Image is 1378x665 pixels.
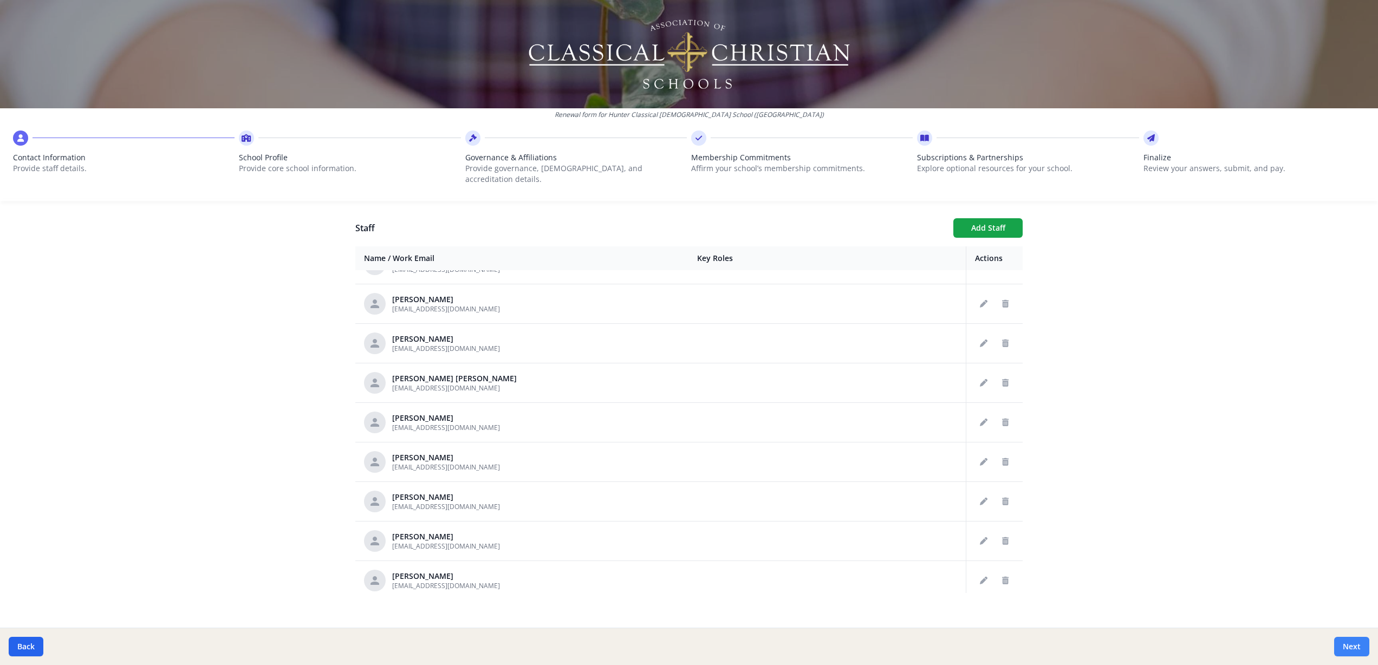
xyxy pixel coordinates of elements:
img: Logo [527,16,851,92]
div: [PERSON_NAME] [392,294,500,305]
button: Next [1334,637,1369,656]
span: Governance & Affiliations [465,152,687,163]
p: Affirm your school’s membership commitments. [691,163,913,174]
button: Edit staff [975,335,992,352]
div: [PERSON_NAME] [392,531,500,542]
button: Delete staff [997,335,1014,352]
th: Key Roles [688,246,966,271]
span: Membership Commitments [691,152,913,163]
span: [EMAIL_ADDRESS][DOMAIN_NAME] [392,423,500,432]
button: Edit staff [975,414,992,431]
div: [PERSON_NAME] [392,571,500,582]
span: Subscriptions & Partnerships [917,152,1139,163]
div: [PERSON_NAME] [392,452,500,463]
span: [EMAIL_ADDRESS][DOMAIN_NAME] [392,502,500,511]
button: Delete staff [997,532,1014,550]
button: Delete staff [997,453,1014,471]
div: [PERSON_NAME] [392,492,500,503]
p: Provide core school information. [239,163,460,174]
button: Delete staff [997,414,1014,431]
button: Add Staff [953,218,1023,238]
button: Back [9,637,43,656]
button: Delete staff [997,572,1014,589]
button: Edit staff [975,374,992,392]
th: Name / Work Email [355,246,688,271]
p: Explore optional resources for your school. [917,163,1139,174]
h1: Staff [355,221,945,234]
button: Edit staff [975,493,992,510]
button: Delete staff [997,374,1014,392]
span: [EMAIL_ADDRESS][DOMAIN_NAME] [392,542,500,551]
th: Actions [966,246,1023,271]
button: Delete staff [997,295,1014,312]
button: Delete staff [997,493,1014,510]
span: [EMAIL_ADDRESS][DOMAIN_NAME] [392,304,500,314]
span: [EMAIL_ADDRESS][DOMAIN_NAME] [392,581,500,590]
span: Contact Information [13,152,235,163]
span: School Profile [239,152,460,163]
div: [PERSON_NAME] [PERSON_NAME] [392,373,517,384]
button: Edit staff [975,572,992,589]
button: Edit staff [975,453,992,471]
div: [PERSON_NAME] [392,413,500,423]
div: [PERSON_NAME] [392,334,500,344]
span: [EMAIL_ADDRESS][DOMAIN_NAME] [392,462,500,472]
p: Provide governance, [DEMOGRAPHIC_DATA], and accreditation details. [465,163,687,185]
span: [EMAIL_ADDRESS][DOMAIN_NAME] [392,383,500,393]
span: Finalize [1143,152,1365,163]
span: [EMAIL_ADDRESS][DOMAIN_NAME] [392,344,500,353]
button: Edit staff [975,295,992,312]
button: Edit staff [975,532,992,550]
p: Review your answers, submit, and pay. [1143,163,1365,174]
p: Provide staff details. [13,163,235,174]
